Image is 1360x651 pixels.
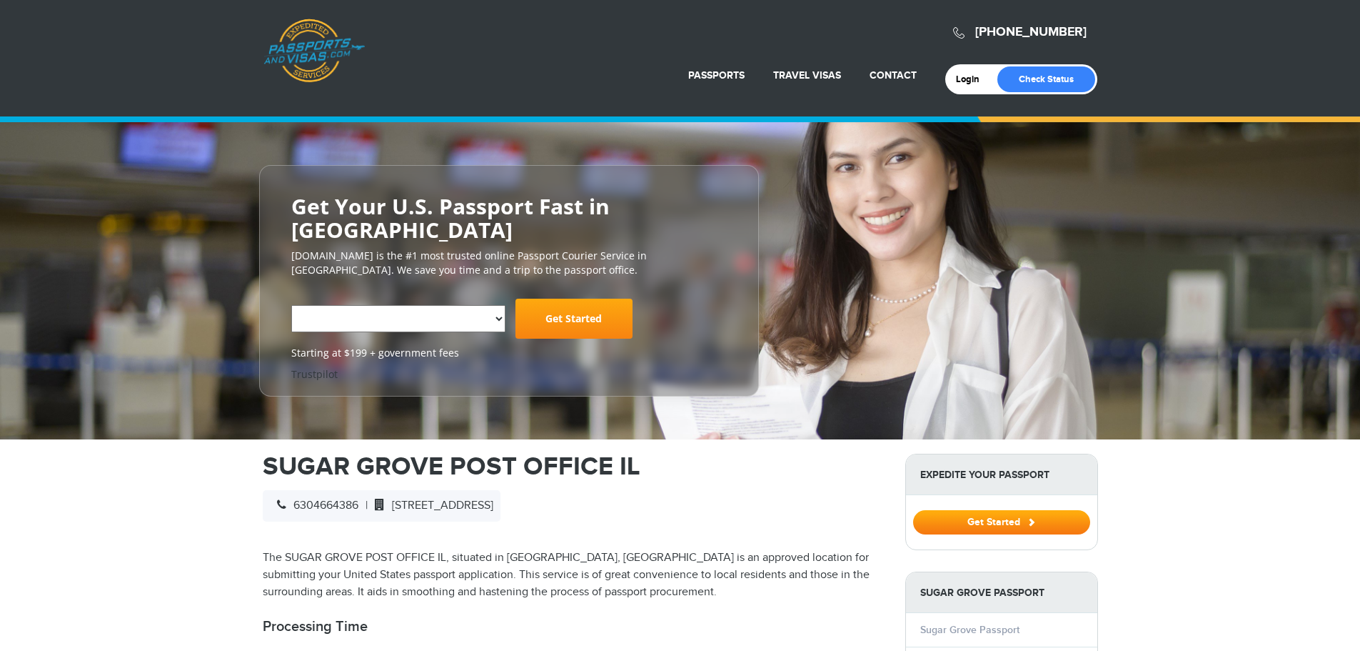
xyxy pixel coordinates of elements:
[906,572,1097,613] strong: Sugar Grove Passport
[773,69,841,81] a: Travel Visas
[263,618,884,635] h2: Processing Time
[515,299,633,339] a: Get Started
[870,69,917,81] a: Contact
[291,367,338,381] a: Trustpilot
[263,550,884,601] p: The SUGAR GROVE POST OFFICE IL, situated in [GEOGRAPHIC_DATA], [GEOGRAPHIC_DATA] is an approved l...
[906,454,1097,495] strong: Expedite Your Passport
[368,499,493,512] span: [STREET_ADDRESS]
[975,24,1087,40] a: [PHONE_NUMBER]
[920,624,1019,636] a: Sugar Grove Passport
[270,499,358,512] span: 6304664386
[263,19,365,83] a: Passports & [DOMAIN_NAME]
[263,490,500,522] div: |
[997,66,1095,92] a: Check Status
[688,69,745,81] a: Passports
[291,249,727,277] p: [DOMAIN_NAME] is the #1 most trusted online Passport Courier Service in [GEOGRAPHIC_DATA]. We sav...
[263,454,884,479] h1: SUGAR GROVE POST OFFICE IL
[913,516,1090,527] a: Get Started
[291,194,727,242] h2: Get Your U.S. Passport Fast in [GEOGRAPHIC_DATA]
[913,510,1090,535] button: Get Started
[291,346,727,360] span: Starting at $199 + government fees
[956,74,989,85] a: Login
